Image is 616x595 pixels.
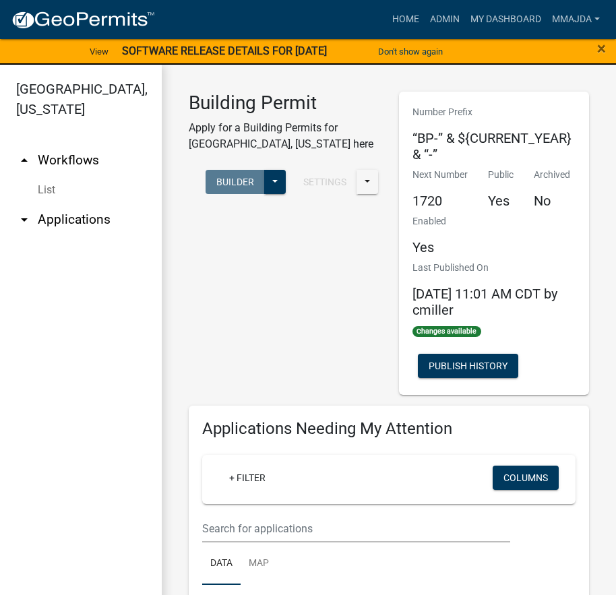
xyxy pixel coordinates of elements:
p: Apply for a Building Permits for [GEOGRAPHIC_DATA], [US_STATE] here [189,120,379,152]
h5: Yes [488,193,514,209]
p: Last Published On [412,261,576,275]
a: Home [387,7,425,32]
a: Admin [425,7,465,32]
h4: Applications Needing My Attention [202,419,576,439]
button: Close [597,40,606,57]
h5: 1720 [412,193,468,209]
a: View [84,40,114,63]
a: Map [241,542,277,586]
i: arrow_drop_up [16,152,32,168]
a: Data [202,542,241,586]
button: Settings [292,170,357,194]
button: Builder [206,170,265,194]
input: Search for applications [202,515,510,542]
button: Don't show again [373,40,448,63]
button: Columns [493,466,559,490]
p: Number Prefix [412,105,576,119]
h3: Building Permit [189,92,379,115]
h5: “BP-” & ${CURRENT_YEAR} & “-” [412,130,576,162]
h5: Yes [412,239,446,255]
wm-modal-confirm: Workflow Publish History [418,361,518,372]
span: Changes available [412,326,481,337]
span: [DATE] 11:01 AM CDT by cmiller [412,286,557,318]
button: Publish History [418,354,518,378]
a: + Filter [218,466,276,490]
a: mmajda [547,7,605,32]
p: Next Number [412,168,468,182]
strong: SOFTWARE RELEASE DETAILS FOR [DATE] [122,44,327,57]
p: Archived [534,168,570,182]
p: Enabled [412,214,446,228]
p: Public [488,168,514,182]
span: × [597,39,606,58]
a: My Dashboard [465,7,547,32]
i: arrow_drop_down [16,212,32,228]
h5: No [534,193,570,209]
